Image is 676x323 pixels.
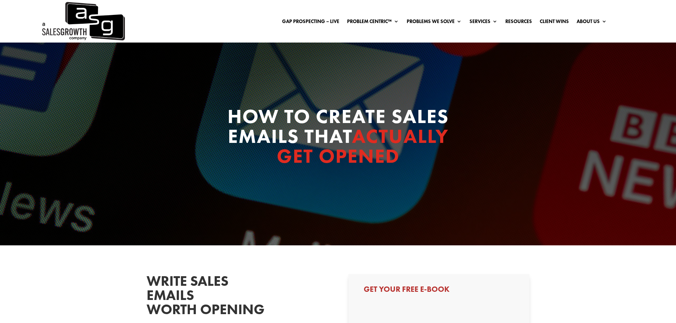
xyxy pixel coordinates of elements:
[347,19,399,27] a: Problem Centric™
[147,274,253,320] h2: write sales emails worth opening
[282,19,339,27] a: Gap Prospecting – LIVE
[505,19,532,27] a: Resources
[277,123,449,169] span: Actually get opened
[407,19,462,27] a: Problems We Solve
[364,285,514,297] h3: Get Your Free E-book
[203,106,473,169] h1: How to create sales emails that
[469,19,498,27] a: Services
[577,19,607,27] a: About Us
[540,19,569,27] a: Client Wins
